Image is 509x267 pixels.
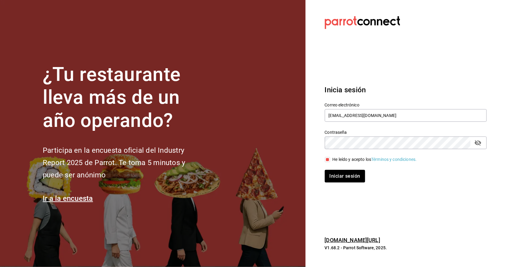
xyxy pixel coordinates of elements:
[325,109,487,122] input: Ingresa tu correo electrónico
[371,157,417,162] a: Términos y condiciones.
[43,194,93,203] a: Ir a la encuesta
[325,130,487,134] label: Contraseña
[43,144,205,181] h2: Participa en la encuesta oficial del Industry Report 2025 de Parrot. Te toma 5 minutos y puede se...
[325,245,487,251] p: V1.68.2 - Parrot Software, 2025.
[325,170,365,183] button: Iniciar sesión
[325,103,487,107] label: Correo electrónico
[325,84,487,95] h3: Inicia sesión
[325,237,380,243] a: [DOMAIN_NAME][URL]
[43,63,205,132] h1: ¿Tu restaurante lleva más de un año operando?
[333,156,417,163] div: He leído y acepto los
[473,138,483,148] button: passwordField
